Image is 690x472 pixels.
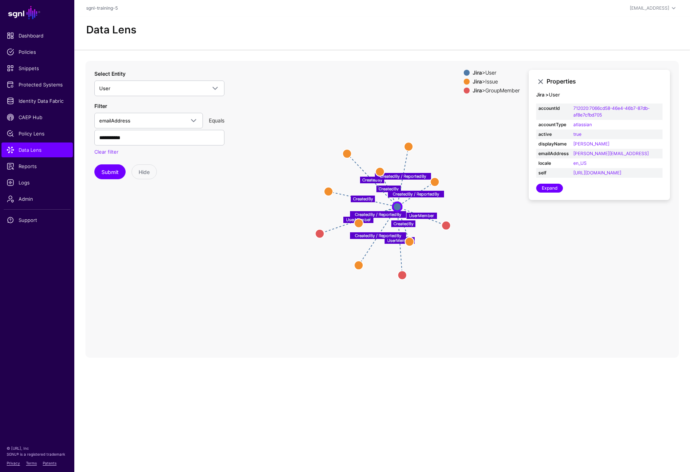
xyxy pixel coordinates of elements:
span: Snippets [7,65,68,72]
span: Data Lens [7,146,68,154]
a: Expand [536,184,563,193]
strong: active [538,131,569,138]
a: Policy Lens [1,126,73,141]
a: SGNL [4,4,70,21]
a: Protected Systems [1,77,73,92]
span: Admin [7,195,68,203]
a: CAEP Hub [1,110,73,125]
label: Filter [94,102,107,110]
text: UserMember [387,238,412,243]
button: Hide [132,164,157,179]
a: [PERSON_NAME] [573,141,609,147]
text: CreatedBy / ReportedBy [393,191,439,196]
label: Select Entity [94,70,126,78]
a: Privacy [7,461,20,465]
text: CreatedBy [379,186,399,191]
h2: Data Lens [86,24,136,36]
strong: locale [538,160,569,167]
strong: accountType [538,121,569,128]
a: Snippets [1,61,73,76]
span: Protected Systems [7,81,68,88]
a: Logs [1,175,73,190]
a: Terms [26,461,37,465]
strong: accountId [538,105,569,112]
text: CreatedBy [362,177,382,182]
span: Dashboard [7,32,68,39]
text: UserMember [346,217,371,222]
strong: Jira > [536,92,549,98]
button: Submit [94,164,126,179]
span: Support [7,216,68,224]
strong: Jira [473,87,482,94]
div: > User [471,70,521,76]
span: emailAddress [99,118,130,124]
div: > Issue [471,79,521,85]
text: CreatedBy / ReportedBy [355,233,401,238]
a: [URL][DOMAIN_NAME] [573,170,621,176]
span: CAEP Hub [7,114,68,121]
a: en_US [573,160,587,166]
div: > GroupMember [471,88,521,94]
strong: self [538,170,569,176]
strong: Jira [473,69,482,76]
text: CreatedBy / ReportedBy [380,174,426,179]
span: Reports [7,163,68,170]
a: true [573,131,582,137]
div: [EMAIL_ADDRESS] [630,5,669,12]
a: Identity Data Fabric [1,94,73,108]
a: Reports [1,159,73,174]
a: Patents [43,461,56,465]
a: [PERSON_NAME][EMAIL_ADDRESS] [573,151,649,156]
a: Admin [1,191,73,206]
p: © [URL], Inc [7,445,68,451]
a: sgnl-training-5 [86,5,118,11]
span: Logs [7,179,68,186]
a: Data Lens [1,142,73,157]
strong: Jira [473,78,482,85]
text: CreatedBy / ReportedBy [355,212,401,217]
span: User [99,85,110,91]
p: SGNL® is a registered trademark [7,451,68,457]
div: Equals [206,117,227,124]
h3: Properties [547,78,663,85]
a: Policies [1,45,73,59]
strong: emailAddress [538,150,569,157]
span: Policies [7,48,68,56]
span: Identity Data Fabric [7,97,68,105]
text: UserMember [409,213,434,218]
a: Dashboard [1,28,73,43]
a: Clear filter [94,149,119,155]
strong: displayName [538,141,569,147]
text: CreatedBy [393,221,414,226]
a: atlassian [573,122,592,127]
span: Policy Lens [7,130,68,137]
text: CreatedBy [353,196,373,201]
h4: User [536,92,663,98]
a: 712020:7066cd58-46e4-46b7-87db-af8e7cfbd705 [573,105,649,118]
